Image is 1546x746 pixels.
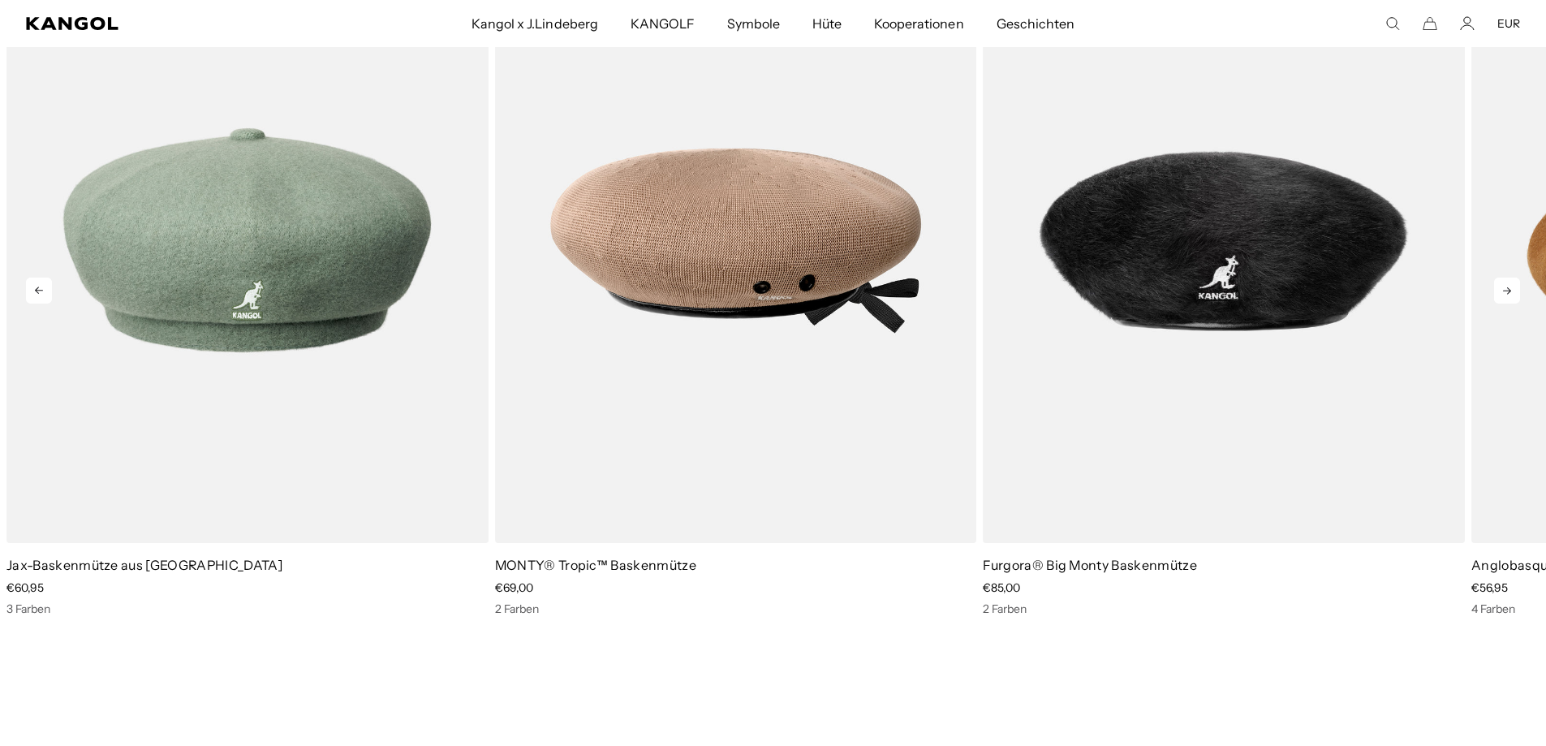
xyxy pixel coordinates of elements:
span: €60,95 [6,580,44,595]
font: 2 Farben [495,602,539,616]
font: Geschichten [997,15,1074,32]
font: Kangol x J.Lindeberg [472,15,598,32]
summary: Hier suchen [1385,16,1400,31]
span: €56,95 [1471,580,1508,595]
font: 3 Farben [6,602,50,616]
button: EUR [1497,16,1520,31]
button: Warenkorb [1423,16,1437,31]
a: Furgora® Big Monty Baskenmütze [983,557,1197,573]
font: Hüte [812,15,842,32]
a: Jax-Baskenmütze aus [GEOGRAPHIC_DATA] [6,557,282,573]
font: Kooperationen [874,15,963,32]
font: 2 Farben [983,602,1027,616]
span: €69,00 [495,580,533,595]
span: €85,00 [983,580,1020,595]
a: MONTY® Tropic™ Baskenmütze [495,557,696,573]
font: Symbole [727,15,780,32]
a: Konto [1460,16,1475,31]
font: 4 Farben [1471,602,1515,616]
a: Kangol [26,17,312,30]
font: KANGOLF [631,15,695,32]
